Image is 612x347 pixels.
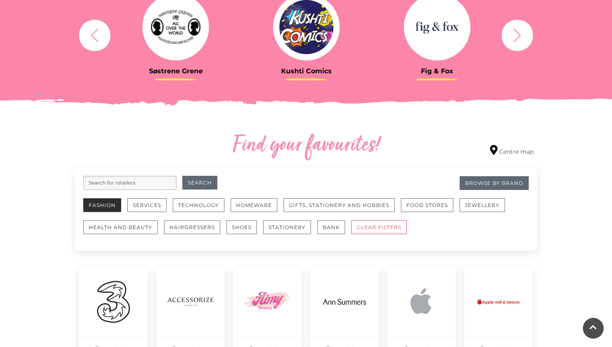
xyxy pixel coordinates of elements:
[117,67,235,75] h3: Søstrene Grene
[83,220,158,234] button: Health and Beauty
[317,220,345,234] button: Bank
[351,220,413,242] a: CLEAR FILTERS
[127,198,173,220] a: Services
[490,145,534,156] a: Centre map
[401,198,460,220] a: Food Stores
[231,198,284,220] a: Homeware
[83,198,127,220] a: Fashion
[164,220,226,242] a: Hairdressers
[460,176,529,190] a: Browse By Brand
[247,67,366,75] h3: Kushti Comics
[226,220,263,242] a: Shoes
[231,198,277,212] button: Homeware
[173,198,231,220] a: Technology
[460,198,511,220] a: Jewellery
[173,198,224,212] button: Technology
[263,220,317,242] a: Stationery
[284,198,401,220] a: Gifts, Stationery and Hobbies
[351,220,407,234] button: CLEAR FILTERS
[164,220,220,234] button: Hairdressers
[83,198,121,212] button: Fashion
[317,220,351,242] a: Bank
[263,220,311,234] button: Stationery
[127,198,167,212] button: Services
[284,198,395,212] button: Gifts, Stationery and Hobbies
[226,220,257,234] button: Shoes
[460,198,505,212] button: Jewellery
[83,176,177,190] input: Search for retailers
[83,220,164,242] a: Health and Beauty
[154,132,458,159] h2: Find your favourites!
[401,198,453,212] button: Food Stores
[378,67,496,75] h3: Fig & Fox
[182,176,217,190] button: Search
